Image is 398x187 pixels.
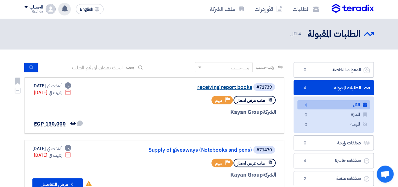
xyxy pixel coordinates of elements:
[294,80,374,96] a: الطلبات المقبولة4
[237,97,265,103] span: طلب عرض أسعار
[215,160,222,166] span: مهم
[205,2,249,16] a: ملف الشركة
[237,160,265,166] span: طلب عرض أسعار
[76,4,104,14] button: English
[263,171,276,179] span: الشركة
[290,30,302,38] span: الكل
[301,176,309,182] span: 2
[25,10,43,13] div: Raghda
[294,153,374,168] a: صفقات خاسرة4
[34,152,71,159] div: [DATE]
[294,171,374,186] a: صفقات ملغية2
[32,145,71,152] div: [DATE]
[49,152,62,159] span: إنتهت في
[249,2,288,16] a: الأوردرات
[301,158,309,164] span: 4
[231,65,249,71] div: رتب حسب
[302,102,310,109] span: 4
[80,7,93,12] span: English
[263,108,276,116] span: الشركة
[297,110,370,119] a: المميزة
[298,30,301,37] span: 4
[126,85,252,90] a: receiving report books
[297,100,370,109] a: الكل
[256,148,272,152] div: #71470
[47,83,62,89] span: أنشئت في
[126,147,252,153] a: Supply of giveaways (Notebooks and pens)
[307,28,361,40] h2: الطلبات المقبولة
[126,64,134,71] span: بحث
[302,112,310,119] span: 0
[301,85,309,91] span: 4
[125,108,276,116] div: Kayan Group
[256,64,274,71] span: رتب حسب
[297,120,370,129] a: المهملة
[125,171,276,179] div: Kayan Group
[377,166,394,183] div: Open chat
[38,63,126,72] input: ابحث بعنوان أو رقم الطلب
[34,89,71,96] div: [DATE]
[47,145,62,152] span: أنشئت في
[256,85,272,90] div: #71739
[30,5,43,10] div: الحساب
[46,4,56,14] img: profile_test.png
[215,97,222,103] span: مهم
[301,67,309,73] span: 0
[288,2,324,16] a: الطلبات
[302,122,310,128] span: 0
[294,62,374,78] a: الدعوات الخاصة0
[32,83,71,89] div: [DATE]
[332,4,374,13] img: Teradix logo
[49,89,62,96] span: إنتهت في
[34,120,66,128] span: EGP 150,000
[294,135,374,151] a: صفقات رابحة0
[301,140,309,146] span: 0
